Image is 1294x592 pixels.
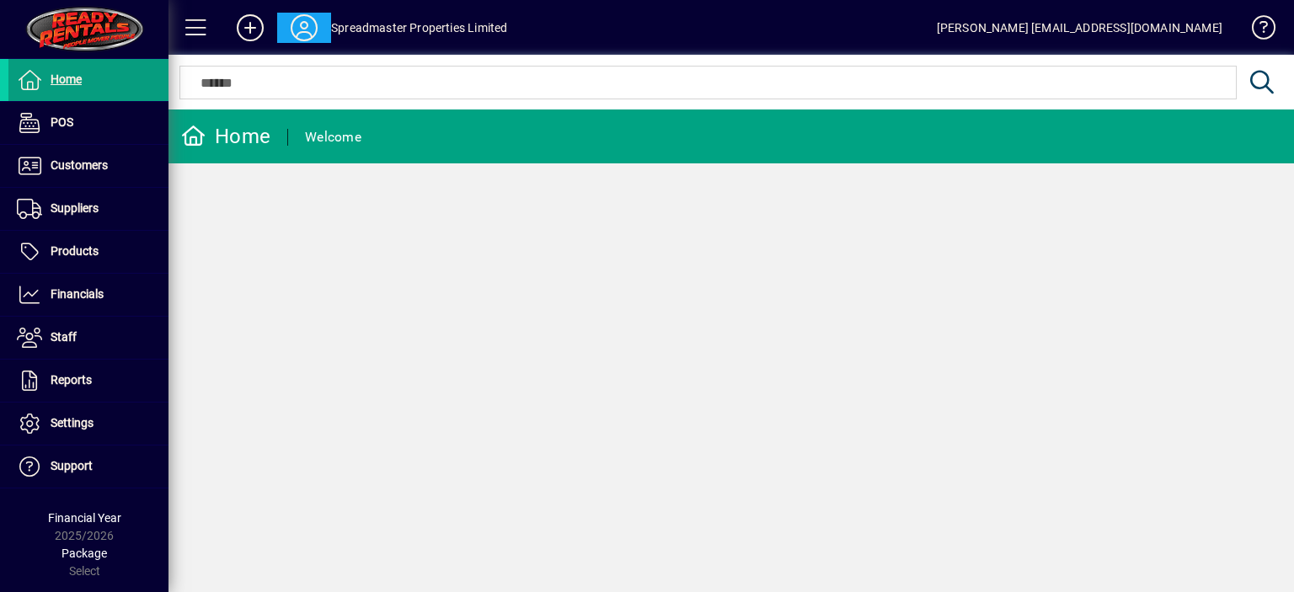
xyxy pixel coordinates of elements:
[51,244,99,258] span: Products
[51,287,104,301] span: Financials
[8,188,168,230] a: Suppliers
[48,511,121,525] span: Financial Year
[8,145,168,187] a: Customers
[8,403,168,445] a: Settings
[223,13,277,43] button: Add
[331,14,507,41] div: Spreadmaster Properties Limited
[8,102,168,144] a: POS
[51,72,82,86] span: Home
[51,330,77,344] span: Staff
[51,115,73,129] span: POS
[8,274,168,316] a: Financials
[8,231,168,273] a: Products
[8,445,168,488] a: Support
[8,317,168,359] a: Staff
[51,459,93,472] span: Support
[51,158,108,172] span: Customers
[61,547,107,560] span: Package
[8,360,168,402] a: Reports
[51,201,99,215] span: Suppliers
[51,373,92,387] span: Reports
[51,416,94,429] span: Settings
[277,13,331,43] button: Profile
[1239,3,1273,58] a: Knowledge Base
[181,123,270,150] div: Home
[937,14,1222,41] div: [PERSON_NAME] [EMAIL_ADDRESS][DOMAIN_NAME]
